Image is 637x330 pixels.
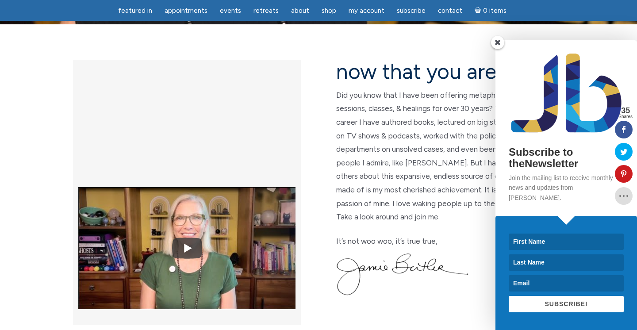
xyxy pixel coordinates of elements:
span: featured in [118,7,152,15]
h2: now that you are here… [336,60,564,83]
a: My Account [343,2,390,19]
span: Appointments [165,7,207,15]
span: My Account [349,7,384,15]
a: featured in [113,2,157,19]
span: 35 [618,107,633,115]
p: It’s not woo woo, it’s true true, [336,234,564,248]
a: Retreats [248,2,284,19]
a: Subscribe [391,2,431,19]
span: Events [220,7,241,15]
a: About [286,2,315,19]
img: YouTube video [78,167,295,330]
span: Retreats [253,7,279,15]
span: Shares [618,115,633,119]
span: Shop [322,7,336,15]
span: SUBSCRIBE! [545,300,587,307]
span: About [291,7,309,15]
a: Appointments [159,2,213,19]
input: Email [509,275,624,292]
a: Events [215,2,246,19]
h2: Subscribe to theNewsletter [509,146,624,170]
p: Join the mailing list to receive monthly news and updates from [PERSON_NAME]. [509,173,624,203]
a: Contact [433,2,468,19]
a: Shop [316,2,342,19]
a: Cart0 items [469,1,512,19]
span: Subscribe [397,7,426,15]
button: SUBSCRIBE! [509,296,624,312]
span: Contact [438,7,462,15]
i: Cart [475,7,483,15]
p: Did you know that I have been offering metaphysical & spiritual sessions, classes, & healings for... [336,88,564,224]
input: Last Name [509,254,624,271]
span: 0 items [483,8,507,14]
input: First Name [509,234,624,250]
